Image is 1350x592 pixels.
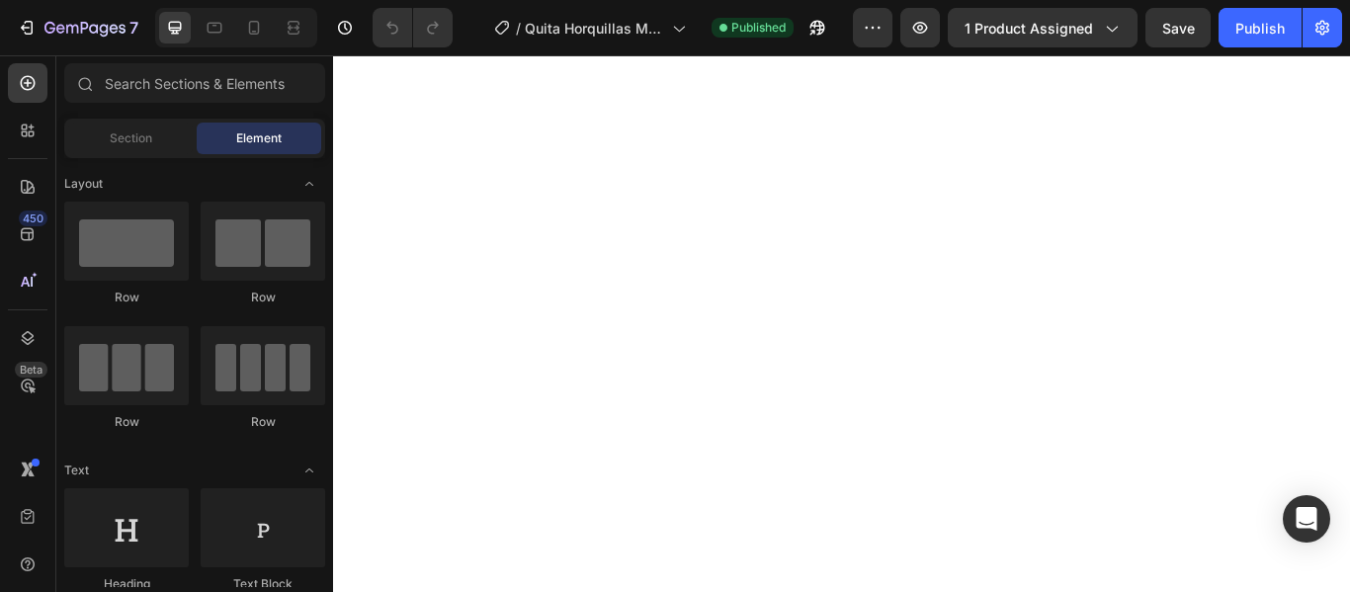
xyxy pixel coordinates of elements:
[64,462,89,479] span: Text
[64,63,325,103] input: Search Sections & Elements
[333,55,1350,592] iframe: Design area
[525,18,664,39] span: Quita Horquillas Moula
[1145,8,1211,47] button: Save
[201,413,325,431] div: Row
[373,8,453,47] div: Undo/Redo
[1283,495,1330,543] div: Open Intercom Messenger
[294,168,325,200] span: Toggle open
[294,455,325,486] span: Toggle open
[64,289,189,306] div: Row
[1162,20,1195,37] span: Save
[8,8,147,47] button: 7
[64,175,103,193] span: Layout
[64,413,189,431] div: Row
[965,18,1093,39] span: 1 product assigned
[15,362,47,378] div: Beta
[516,18,521,39] span: /
[110,129,152,147] span: Section
[1235,18,1285,39] div: Publish
[236,129,282,147] span: Element
[948,8,1138,47] button: 1 product assigned
[201,289,325,306] div: Row
[19,211,47,226] div: 450
[1219,8,1302,47] button: Publish
[731,19,786,37] span: Published
[129,16,138,40] p: 7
